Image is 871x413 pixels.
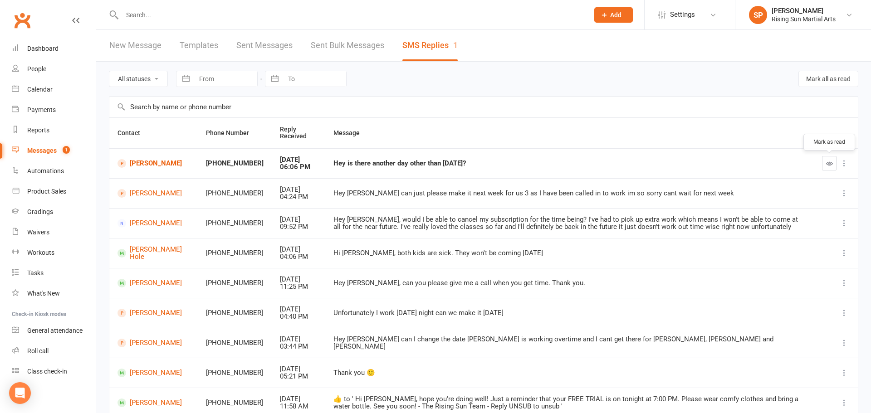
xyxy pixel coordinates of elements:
[206,160,264,167] div: [PHONE_NUMBER]
[749,6,767,24] div: SP
[27,167,64,175] div: Automations
[27,86,53,93] div: Calendar
[12,161,96,181] a: Automations
[333,216,806,231] div: Hey [PERSON_NAME], would I be able to cancel my subscription for the time being? I've had to pick...
[27,327,83,334] div: General attendance
[117,159,190,168] a: [PERSON_NAME]
[280,313,317,321] div: 04:40 PM
[27,126,49,134] div: Reports
[11,9,34,32] a: Clubworx
[206,219,264,227] div: [PHONE_NUMBER]
[280,163,317,171] div: 06:06 PM
[12,341,96,361] a: Roll call
[280,373,317,380] div: 05:21 PM
[12,202,96,222] a: Gradings
[280,365,317,373] div: [DATE]
[206,309,264,317] div: [PHONE_NUMBER]
[27,290,60,297] div: What's New
[333,335,806,350] div: Hey [PERSON_NAME] can I change the date [PERSON_NAME] is working overtime and I cant get there fo...
[27,45,59,52] div: Dashboard
[280,335,317,343] div: [DATE]
[12,181,96,202] a: Product Sales
[109,97,858,117] input: Search by name or phone number
[333,309,806,317] div: Unfortunately I work [DATE] night can we make it [DATE]
[280,283,317,291] div: 11:25 PM
[12,283,96,304] a: What's New
[236,30,293,61] a: Sent Messages
[12,243,96,263] a: Workouts
[63,146,70,154] span: 1
[27,65,46,73] div: People
[772,7,836,15] div: [PERSON_NAME]
[280,186,317,194] div: [DATE]
[27,228,49,236] div: Waivers
[12,120,96,141] a: Reports
[280,403,317,410] div: 11:58 AM
[12,59,96,79] a: People
[206,279,264,287] div: [PHONE_NUMBER]
[12,141,96,161] a: Messages 1
[772,15,836,23] div: Rising Sun Martial Arts
[402,30,458,61] a: SMS Replies1
[117,369,190,377] a: [PERSON_NAME]
[109,118,198,148] th: Contact
[117,398,190,407] a: [PERSON_NAME]
[206,339,264,347] div: [PHONE_NUMBER]
[670,5,695,25] span: Settings
[272,118,325,148] th: Reply Received
[117,339,190,347] a: [PERSON_NAME]
[206,369,264,377] div: [PHONE_NUMBER]
[12,222,96,243] a: Waivers
[117,219,190,228] a: [PERSON_NAME]
[12,263,96,283] a: Tasks
[280,253,317,261] div: 04:06 PM
[206,399,264,407] div: [PHONE_NUMBER]
[280,223,317,231] div: 09:52 PM
[280,193,317,201] div: 04:24 PM
[280,216,317,224] div: [DATE]
[280,343,317,350] div: 03:44 PM
[117,246,190,261] a: [PERSON_NAME] Hole
[9,382,31,404] div: Open Intercom Messenger
[311,30,384,61] a: Sent Bulk Messages
[206,249,264,257] div: [PHONE_NUMBER]
[27,188,66,195] div: Product Sales
[198,118,272,148] th: Phone Number
[280,276,317,283] div: [DATE]
[12,100,96,120] a: Payments
[194,71,257,87] input: From
[333,395,806,410] div: ​👍​ to ' Hi [PERSON_NAME], hope you're doing well! Just a reminder that your FREE TRIAL is on ton...
[280,246,317,253] div: [DATE]
[27,368,67,375] div: Class check-in
[333,279,806,287] div: Hey [PERSON_NAME], can you please give me a call when you get time. Thank you.
[27,147,57,154] div: Messages
[594,7,633,23] button: Add
[12,321,96,341] a: General attendance kiosk mode
[27,347,49,355] div: Roll call
[333,369,806,377] div: Thank you 🙂
[117,309,190,317] a: [PERSON_NAME]
[27,106,56,113] div: Payments
[206,189,264,197] div: [PHONE_NUMBER]
[12,79,96,100] a: Calendar
[453,40,458,50] div: 1
[119,9,582,21] input: Search...
[180,30,218,61] a: Templates
[117,189,190,198] a: [PERSON_NAME]
[333,160,806,167] div: Hey is there another day other than [DATE]?
[27,269,44,277] div: Tasks
[117,279,190,287] a: [PERSON_NAME]
[283,71,346,87] input: To
[280,306,317,313] div: [DATE]
[280,395,317,403] div: [DATE]
[325,118,814,148] th: Message
[798,71,858,87] button: Mark all as read
[27,208,53,215] div: Gradings
[12,361,96,382] a: Class kiosk mode
[109,30,161,61] a: New Message
[12,39,96,59] a: Dashboard
[610,11,621,19] span: Add
[333,189,806,197] div: Hey [PERSON_NAME] can just please make it next week for us 3 as I have been called in to work im ...
[27,249,54,256] div: Workouts
[280,156,317,164] div: [DATE]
